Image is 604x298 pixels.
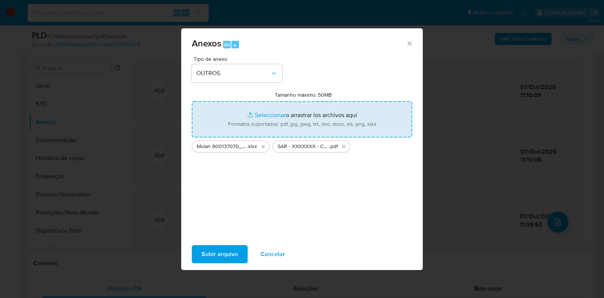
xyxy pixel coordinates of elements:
ul: Archivos seleccionados [192,137,412,153]
span: Alt [224,41,230,48]
span: Tipo de anexo [194,56,284,62]
span: a [234,41,236,48]
span: Anexos [192,37,221,50]
button: OUTROS [192,64,282,82]
span: .xlsx [247,143,257,150]
span: OUTROS [196,69,270,77]
button: Cerrar [406,40,413,46]
span: SAR - XXXXXXX - CPF 41409604268 - [PERSON_NAME] [277,143,329,150]
button: Subir arquivo [192,245,248,263]
span: Cancelar [260,246,285,262]
span: Mulan 600137070_2025_10_07_09_29_56 [197,143,247,150]
button: Eliminar SAR - XXXXXXX - CPF 41409604268 - LUIS CARLOS DE ARAGAO.pdf [339,142,348,151]
span: Subir arquivo [202,246,238,262]
button: Cancelar [251,245,295,263]
span: .pdf [329,143,338,150]
button: Eliminar Mulan 600137070_2025_10_07_09_29_56.xlsx [259,142,268,151]
label: Tamanho máximo: 50MB [275,91,332,98]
